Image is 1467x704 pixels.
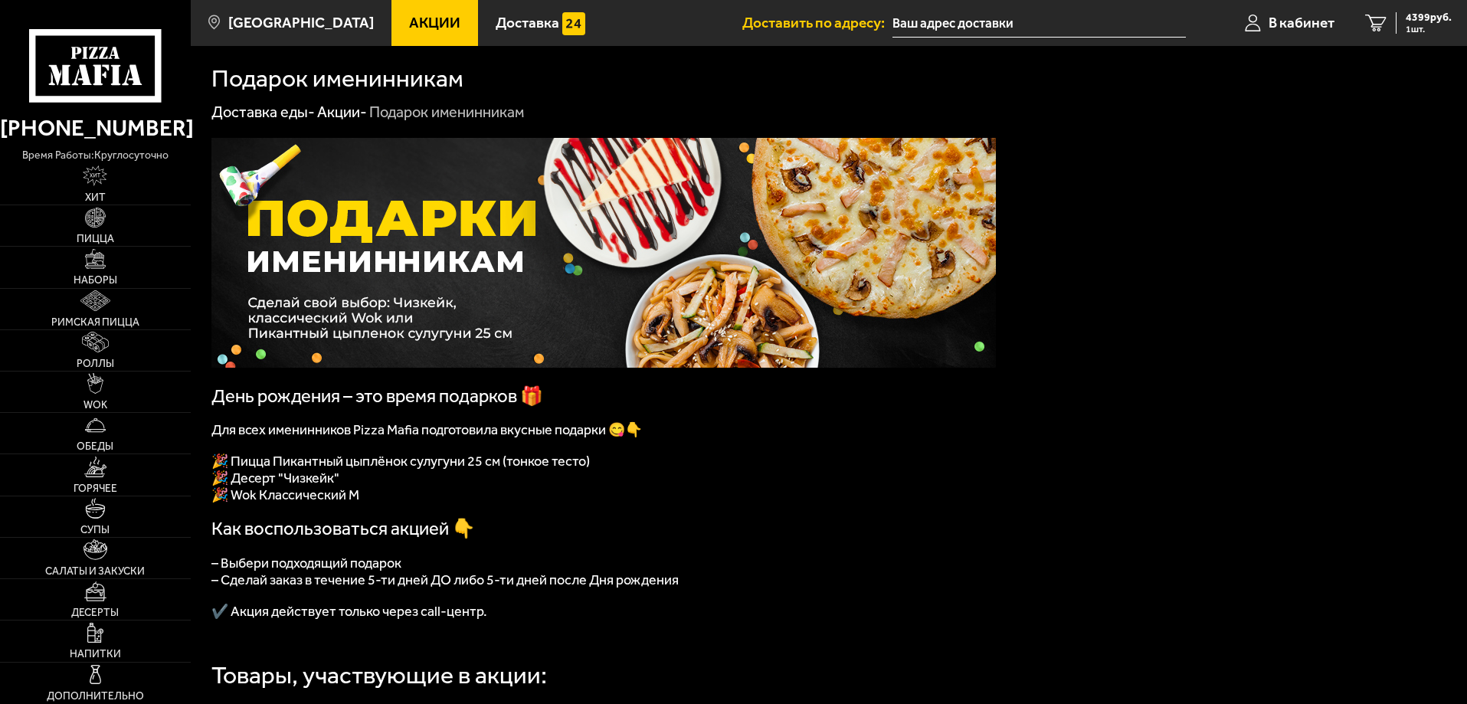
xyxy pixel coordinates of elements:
span: Горячее [74,483,117,494]
span: Дополнительно [47,691,144,702]
span: Салаты и закуски [45,566,145,577]
span: Десерты [71,607,119,618]
span: Обеды [77,441,113,452]
span: Доставить по адресу: [742,15,892,30]
span: Доставка [496,15,559,30]
h1: Подарок именинникам [211,67,463,91]
span: Для всех именинников Pizza Mafia подготовила вкусные подарки 😋👇 [211,421,642,438]
span: В кабинет [1269,15,1334,30]
img: 1024x1024 [211,138,996,368]
span: Как воспользоваться акцией 👇 [211,518,475,539]
span: – Выбери подходящий подарок [211,555,401,571]
span: Пицца [77,234,114,244]
span: [GEOGRAPHIC_DATA] [228,15,374,30]
span: Римская пицца [51,317,139,328]
span: Роллы [77,359,114,369]
span: Хит [85,192,106,203]
a: Акции- [317,103,367,121]
span: ✔️ Акция действует только через call-центр. [211,603,487,620]
span: Наборы [74,275,117,286]
span: Акции [409,15,460,30]
span: WOK [84,400,107,411]
span: 🎉 Десерт "Чизкейк" [211,470,339,486]
span: День рождения – это время подарков 🎁 [211,385,543,407]
img: 15daf4d41897b9f0e9f617042186c801.svg [562,12,585,35]
div: Товары, участвующие в акции: [211,663,547,688]
span: Супы [80,525,110,535]
span: – Сделай заказ в течение 5-ти дней ДО либо 5-ти дней после Дня рождения [211,571,679,588]
input: Ваш адрес доставки [892,9,1186,38]
a: Доставка еды- [211,103,315,121]
div: Подарок именинникам [369,103,524,123]
span: 🎉 Wok Классический М [211,486,359,503]
span: 1 шт. [1406,25,1452,34]
span: 4399 руб. [1406,12,1452,23]
span: 🎉 Пицца Пикантный цыплёнок сулугуни 25 см (тонкое тесто) [211,453,590,470]
span: Напитки [70,649,121,660]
